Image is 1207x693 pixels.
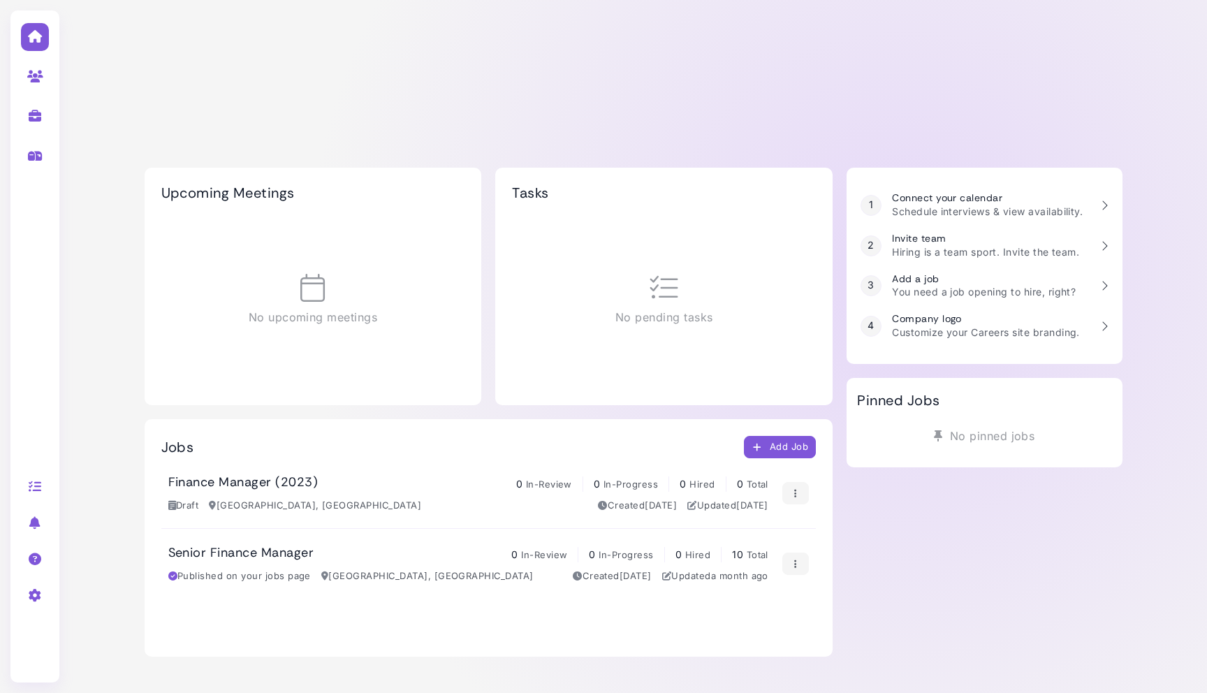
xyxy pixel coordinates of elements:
[598,499,677,513] div: Created
[892,204,1083,219] p: Schedule interviews & view availability.
[737,478,743,490] span: 0
[892,192,1083,204] h3: Connect your calendar
[573,569,652,583] div: Created
[711,570,768,581] time: Jun 30, 2025
[511,548,518,560] span: 0
[168,499,199,513] div: Draft
[321,569,534,583] div: [GEOGRAPHIC_DATA], [GEOGRAPHIC_DATA]
[662,569,768,583] div: Updated
[861,275,882,296] div: 3
[892,273,1076,285] h3: Add a job
[892,313,1080,325] h3: Company logo
[854,185,1115,226] a: 1 Connect your calendar Schedule interviews & view availability.
[645,499,677,511] time: Jun 25, 2025
[747,479,768,490] span: Total
[168,569,311,583] div: Published on your jobs page
[854,306,1115,346] a: 4 Company logo Customize your Careers site branding.
[675,548,682,560] span: 0
[620,570,652,581] time: Jun 25, 2025
[687,499,768,513] div: Updated
[861,195,882,216] div: 1
[599,549,653,560] span: In-Progress
[861,235,882,256] div: 2
[861,316,882,337] div: 4
[168,546,314,561] h3: Senior Finance Manager
[685,549,710,560] span: Hired
[854,226,1115,266] a: 2 Invite team Hiring is a team sport. Invite the team.
[854,266,1115,307] a: 3 Add a job You need a job opening to hire, right?
[892,245,1079,259] p: Hiring is a team sport. Invite the team.
[603,479,658,490] span: In-Progress
[521,549,567,560] span: In-Review
[689,479,715,490] span: Hired
[209,499,421,513] div: [GEOGRAPHIC_DATA], [GEOGRAPHIC_DATA]
[594,478,600,490] span: 0
[512,215,816,384] div: No pending tasks
[161,184,295,201] h2: Upcoming Meetings
[736,499,768,511] time: Jun 25, 2025
[161,215,465,384] div: No upcoming meetings
[857,392,939,409] h2: Pinned Jobs
[747,549,768,560] span: Total
[589,548,595,560] span: 0
[680,478,686,490] span: 0
[168,475,319,490] h3: Finance Manager (2023)
[732,548,743,560] span: 10
[512,184,548,201] h2: Tasks
[857,423,1111,449] div: No pinned jobs
[526,479,572,490] span: In-Review
[892,284,1076,299] p: You need a job opening to hire, right?
[892,325,1080,340] p: Customize your Careers site branding.
[516,478,522,490] span: 0
[161,439,194,455] h2: Jobs
[752,440,809,455] div: Add Job
[892,233,1079,245] h3: Invite team
[744,436,817,458] button: Add Job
